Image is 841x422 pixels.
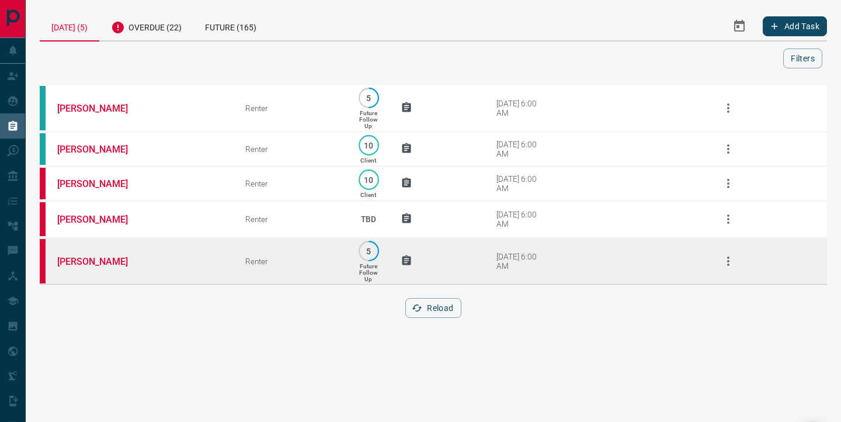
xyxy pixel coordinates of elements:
[405,298,461,318] button: Reload
[57,103,145,114] a: [PERSON_NAME]
[245,215,336,224] div: Renter
[245,144,336,154] div: Renter
[99,12,193,40] div: Overdue (22)
[57,214,145,225] a: [PERSON_NAME]
[354,203,383,235] p: TBD
[245,257,336,266] div: Renter
[40,86,46,130] div: condos.ca
[364,94,373,102] p: 5
[496,252,546,271] div: [DATE] 6:00 AM
[496,99,546,117] div: [DATE] 6:00 AM
[364,175,373,184] p: 10
[57,144,145,155] a: [PERSON_NAME]
[359,263,377,282] p: Future Follow Up
[725,12,753,40] button: Select Date Range
[763,16,827,36] button: Add Task
[193,12,268,40] div: Future (165)
[359,110,377,129] p: Future Follow Up
[496,174,546,193] div: [DATE] 6:00 AM
[245,103,336,113] div: Renter
[40,12,99,41] div: [DATE] (5)
[364,141,373,150] p: 10
[364,247,373,255] p: 5
[57,256,145,267] a: [PERSON_NAME]
[783,49,822,68] button: Filters
[245,179,336,188] div: Renter
[496,140,546,158] div: [DATE] 6:00 AM
[40,133,46,165] div: condos.ca
[360,157,376,164] p: Client
[57,178,145,189] a: [PERSON_NAME]
[496,210,546,229] div: [DATE] 6:00 AM
[40,168,46,199] div: property.ca
[40,239,46,283] div: property.ca
[40,202,46,236] div: property.ca
[360,192,376,198] p: Client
